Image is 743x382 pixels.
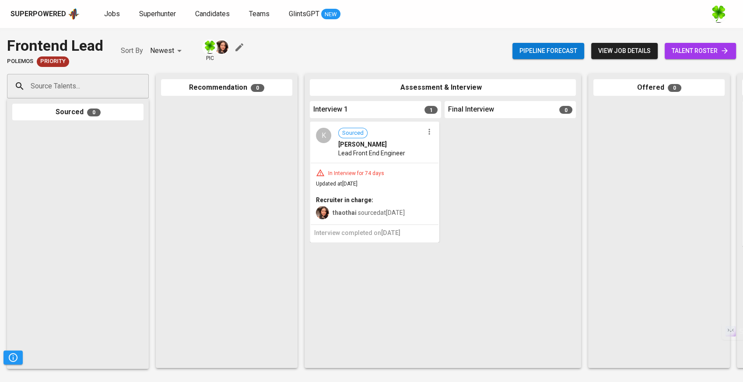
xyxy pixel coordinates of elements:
[321,10,340,19] span: NEW
[87,109,101,116] span: 0
[249,10,270,18] span: Teams
[7,35,103,56] div: Frontend Lead
[68,7,80,21] img: app logo
[121,46,143,56] p: Sort By
[338,140,387,149] span: [PERSON_NAME]
[313,105,348,115] span: Interview 1
[591,43,658,59] button: view job details
[559,106,572,114] span: 0
[448,105,494,115] span: Final Interview
[11,7,80,21] a: Superpoweredapp logo
[710,5,727,23] img: f9493b8c-82b8-4f41-8722-f5d69bb1b761.jpg
[195,10,230,18] span: Candidates
[139,10,176,18] span: Superhunter
[668,84,681,92] span: 0
[598,46,651,56] span: view job details
[104,9,122,20] a: Jobs
[314,228,435,238] h6: Interview completed on
[325,170,388,177] div: In Interview for 74 days
[316,128,331,143] div: K
[4,350,23,364] button: Pipeline Triggers
[316,181,357,187] span: Updated at [DATE]
[310,122,439,242] div: KSourced[PERSON_NAME]Lead Front End EngineerIn Interview for 74 daysUpdated at[DATE]Recruiter in ...
[381,229,400,236] span: [DATE]
[424,106,438,114] span: 1
[215,40,228,54] img: thao.thai@glints.com
[139,9,178,20] a: Superhunter
[339,129,367,137] span: Sourced
[593,79,725,96] div: Offered
[310,79,576,96] div: Assessment & Interview
[104,10,120,18] span: Jobs
[251,84,264,92] span: 0
[333,209,357,216] b: thaothai
[333,209,405,216] span: sourced at [DATE]
[150,43,185,59] div: Newest
[11,9,66,19] div: Superpowered
[144,85,146,87] button: Open
[316,196,373,203] b: Recruiter in charge:
[316,206,329,219] img: thao.thai@glints.com
[195,9,231,20] a: Candidates
[7,57,33,66] span: Polemos
[672,46,729,56] span: talent roster
[665,43,736,59] a: talent roster
[37,56,69,67] div: New Job received from Demand Team
[37,57,69,66] span: Priority
[289,9,340,20] a: GlintsGPT NEW
[202,39,217,62] div: pic
[150,46,174,56] p: Newest
[289,10,319,18] span: GlintsGPT
[12,104,144,121] div: Sourced
[203,40,217,54] img: f9493b8c-82b8-4f41-8722-f5d69bb1b761.jpg
[161,79,292,96] div: Recommendation
[519,46,577,56] span: Pipeline forecast
[338,149,405,158] span: Lead Front End Engineer
[512,43,584,59] button: Pipeline forecast
[249,9,271,20] a: Teams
